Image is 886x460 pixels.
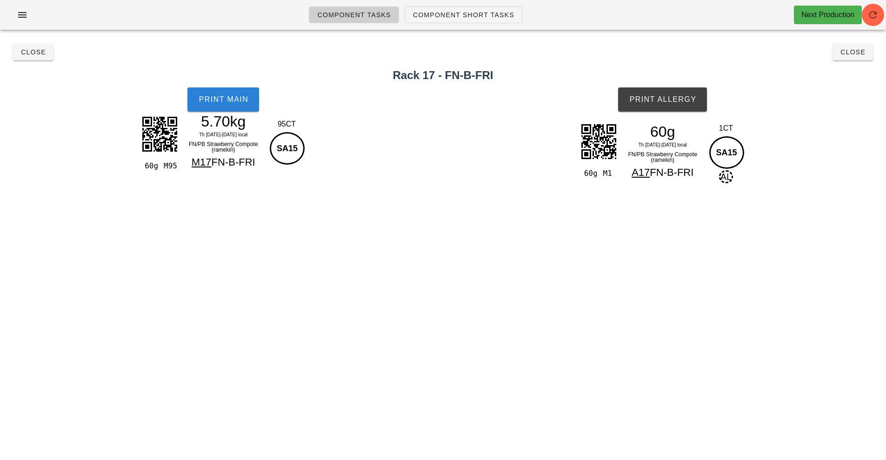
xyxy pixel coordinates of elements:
[270,132,305,165] div: SA15
[709,136,744,169] div: SA15
[629,95,696,104] span: Print Allergy
[160,160,179,172] div: M95
[183,114,264,128] div: 5.70kg
[622,150,703,165] div: FN/PB Strawberry Compote (ramekin)
[212,156,255,168] span: FN-B-FRI
[575,118,622,165] img: 9dKIuiJQdIiSxIdnSdR6SuYhWAdLUwgdIIWRZCoDw5I9P06VyKUNI6sVmTYEAWdNtbFSAjEm75jhA1nQbGxUgY9KuOQ6QNd3G...
[600,167,619,180] div: M1
[20,48,46,56] span: Close
[801,9,854,20] div: Next Production
[199,132,247,137] span: Th [DATE]-[DATE] local
[267,119,306,130] div: 95CT
[405,7,522,23] a: Component Short Tasks
[622,125,703,139] div: 60g
[317,11,391,19] span: Component Tasks
[580,167,599,180] div: 60g
[187,87,259,112] button: Print Main
[618,87,707,112] button: Print Allergy
[833,44,873,60] button: Close
[6,67,880,84] h2: Rack 17 - FN-B-FRI
[13,44,53,60] button: Close
[650,167,693,178] span: FN-B-FRI
[719,170,733,183] span: AL
[413,11,514,19] span: Component Short Tasks
[632,167,650,178] span: A17
[141,160,160,172] div: 60g
[198,95,248,104] span: Print Main
[639,142,687,147] span: Th [DATE]-[DATE] local
[840,48,866,56] span: Close
[309,7,399,23] a: Component Tasks
[707,123,746,134] div: 1CT
[192,156,212,168] span: M17
[183,140,264,154] div: FN/PB Strawberry Compote (ramekin)
[136,111,183,157] img: S9gbIU4EAMRoINfqruciZPVrnEDUrJsoLWZPcS2UZAb+OImCJVnaXRTYhNk69DxDj9xJEPKeLq0rKR2cIifjY3FPgVsm6t1U+...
